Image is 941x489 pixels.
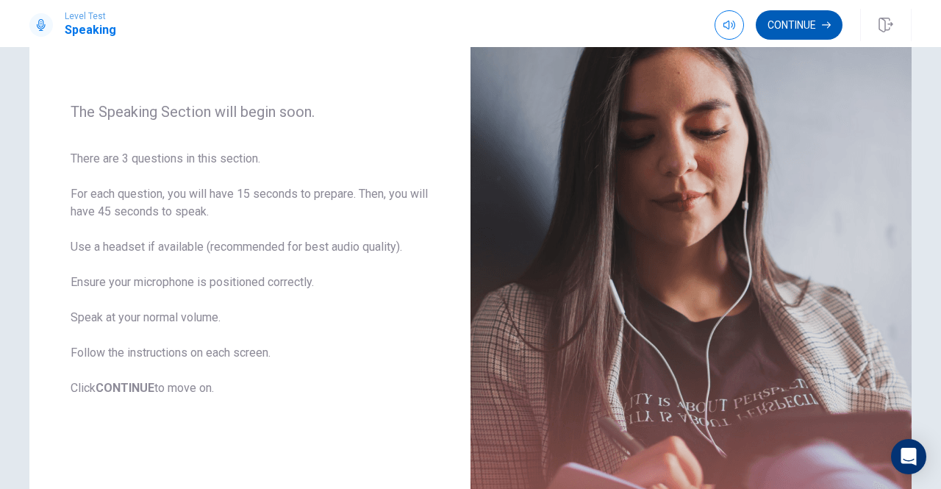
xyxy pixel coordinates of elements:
b: CONTINUE [96,381,154,395]
div: Open Intercom Messenger [891,439,926,474]
span: Level Test [65,11,116,21]
span: There are 3 questions in this section. For each question, you will have 15 seconds to prepare. Th... [71,150,429,397]
span: The Speaking Section will begin soon. [71,103,429,121]
button: Continue [756,10,842,40]
h1: Speaking [65,21,116,39]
